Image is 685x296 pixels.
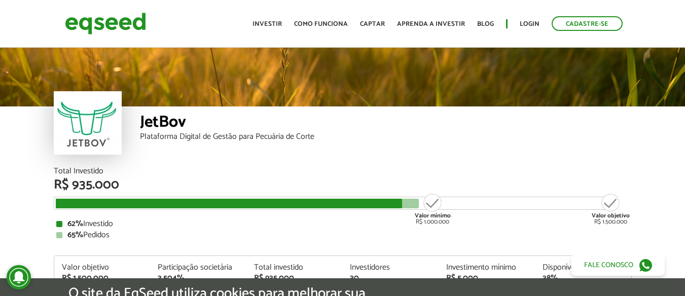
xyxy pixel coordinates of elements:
[67,228,83,242] strong: 65%
[140,133,632,141] div: Plataforma Digital de Gestão para Pecuária de Corte
[294,21,348,27] a: Como funciona
[254,264,335,272] div: Total investido
[158,274,239,282] div: 3,504%
[477,21,494,27] a: Blog
[414,193,452,225] div: R$ 1.000.000
[446,274,527,282] div: R$ 5.000
[158,264,239,272] div: Participação societária
[56,220,629,228] div: Investido
[397,21,465,27] a: Aprenda a investir
[254,274,335,282] div: R$ 935.000
[592,211,630,220] strong: Valor objetivo
[54,178,632,192] div: R$ 935.000
[56,231,629,239] div: Pedidos
[415,211,451,220] strong: Valor mínimo
[62,274,143,282] div: R$ 1.500.000
[140,114,632,133] div: JetBov
[446,264,527,272] div: Investimento mínimo
[350,264,431,272] div: Investidores
[350,274,431,282] div: 30
[62,264,143,272] div: Valor objetivo
[253,21,282,27] a: Investir
[65,10,146,37] img: EqSeed
[67,217,83,231] strong: 62%
[520,21,539,27] a: Login
[54,167,632,175] div: Total Investido
[552,16,623,31] a: Cadastre-se
[592,193,630,225] div: R$ 1.500.000
[571,254,665,276] a: Fale conosco
[360,21,385,27] a: Captar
